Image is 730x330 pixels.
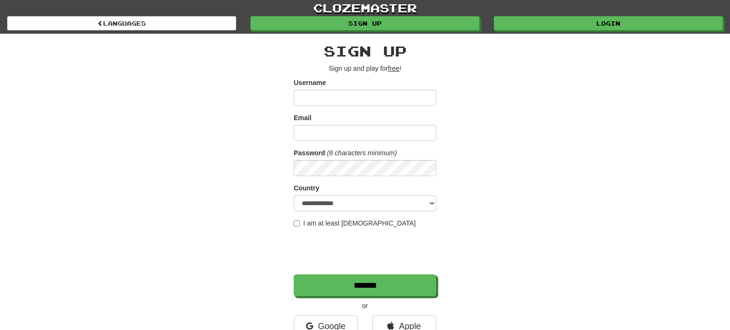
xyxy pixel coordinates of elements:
[294,78,326,87] label: Username
[294,43,436,59] h2: Sign up
[388,65,399,72] u: free
[294,183,319,193] label: Country
[294,64,436,73] p: Sign up and play for !
[294,233,438,270] iframe: reCAPTCHA
[294,220,300,226] input: I am at least [DEMOGRAPHIC_DATA]
[7,16,236,30] a: Languages
[294,301,436,311] p: or
[294,113,311,123] label: Email
[250,16,480,30] a: Sign up
[294,148,325,158] label: Password
[327,149,397,157] em: (6 characters minimum)
[294,218,416,228] label: I am at least [DEMOGRAPHIC_DATA]
[494,16,723,30] a: Login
